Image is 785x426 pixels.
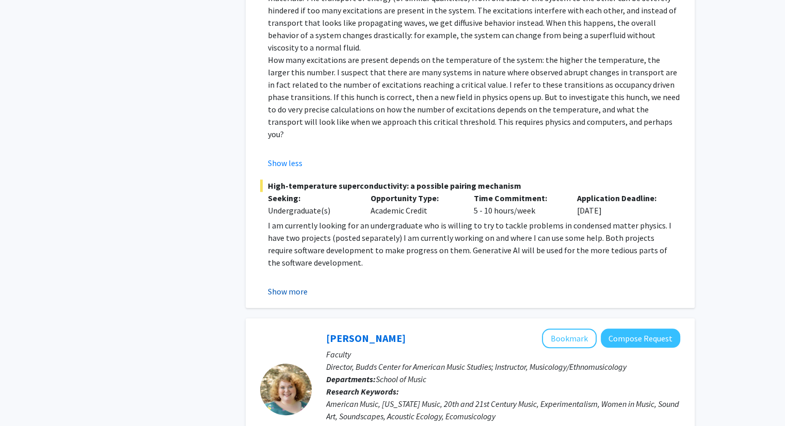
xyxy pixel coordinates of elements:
[466,192,569,217] div: 5 - 10 hours/week
[268,204,356,217] div: Undergraduate(s)
[376,374,426,384] span: School of Music
[268,192,356,204] p: Seeking:
[268,285,308,298] button: Show more
[542,329,597,348] button: Add Megan Murph to Bookmarks
[363,192,466,217] div: Academic Credit
[326,374,376,384] b: Departments:
[268,54,680,140] p: How many excitations are present depends on the temperature of the system: the higher the tempera...
[326,386,399,397] b: Research Keywords:
[326,361,680,373] p: Director, Budds Center for American Music Studies; Instructor, Musicology/Ethnomusicology
[8,380,44,418] iframe: Chat
[326,348,680,361] p: Faculty
[474,192,562,204] p: Time Commitment:
[601,329,680,348] button: Compose Request to Megan Murph
[326,398,680,422] div: American Music, [US_STATE] Music, 20th and 21st Century Music, Experimentalism, Women in Music, S...
[577,192,665,204] p: Application Deadline:
[268,157,302,169] button: Show less
[260,179,680,192] span: High-temperature superconductivity: a possible pairing mechanism
[268,219,680,269] p: I am currently looking for an undergraduate who is willing to try to tackle problems in condensed...
[569,192,672,217] div: [DATE]
[371,192,458,204] p: Opportunity Type:
[326,332,406,345] a: [PERSON_NAME]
